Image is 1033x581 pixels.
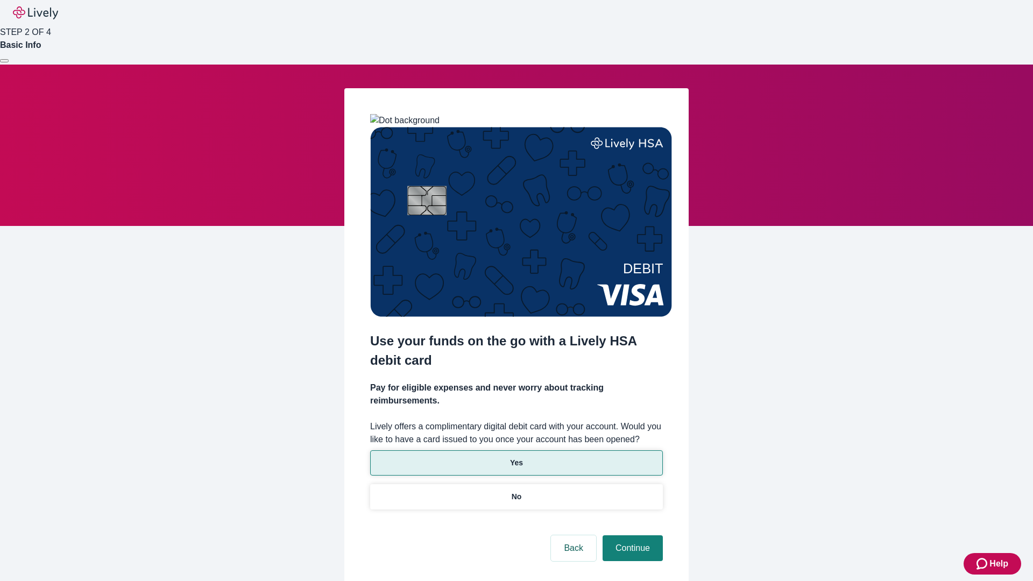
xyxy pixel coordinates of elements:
[603,535,663,561] button: Continue
[370,114,440,127] img: Dot background
[370,331,663,370] h2: Use your funds on the go with a Lively HSA debit card
[964,553,1021,575] button: Zendesk support iconHelp
[13,6,58,19] img: Lively
[510,457,523,469] p: Yes
[370,420,663,446] label: Lively offers a complimentary digital debit card with your account. Would you like to have a card...
[989,557,1008,570] span: Help
[512,491,522,502] p: No
[370,484,663,509] button: No
[977,557,989,570] svg: Zendesk support icon
[370,450,663,476] button: Yes
[370,381,663,407] h4: Pay for eligible expenses and never worry about tracking reimbursements.
[370,127,672,317] img: Debit card
[551,535,596,561] button: Back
